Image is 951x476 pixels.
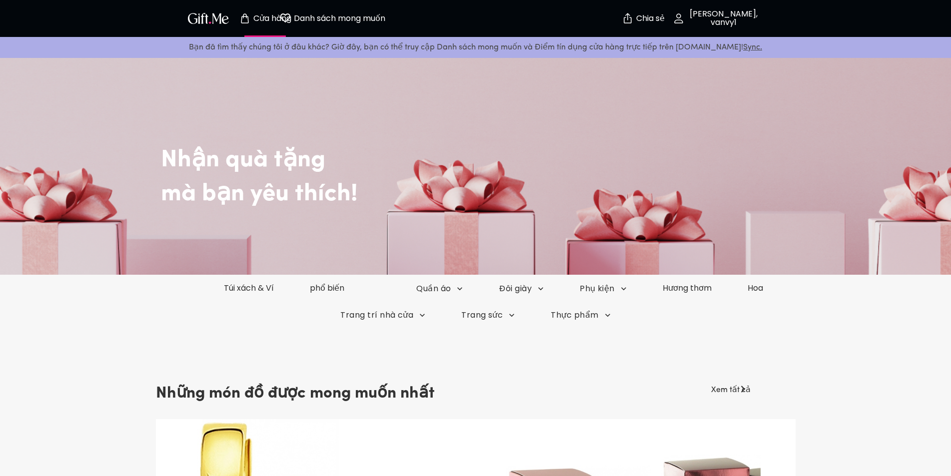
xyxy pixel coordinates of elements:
[730,282,781,294] a: Hoa
[186,11,231,25] img: Logo GiftMe
[499,283,532,294] font: Đôi giày
[711,386,751,394] font: Xem tất cả
[663,282,712,294] font: Hương thơm
[626,1,661,36] button: Chia sẻ
[398,283,481,294] button: Quần áo
[533,310,628,321] button: Thực phẩm
[711,380,751,396] a: Xem tất cả
[667,2,767,34] button: [PERSON_NAME], vanvy1
[748,282,763,294] font: Hoa
[580,283,615,294] font: Phụ kiện
[690,8,758,28] font: [PERSON_NAME], vanvy1
[238,2,293,34] button: Trang cửa hàng
[622,12,634,24] img: chắc chắn
[416,283,451,294] font: Quần áo
[305,2,360,34] button: Trang danh sách mong muốn
[156,386,435,402] font: Những món đồ được mong muốn nhất
[645,282,730,294] a: Hương thơm
[206,282,292,294] a: Túi xách & Ví
[310,282,344,294] font: phổ biến
[224,282,274,294] font: Túi xách & Ví
[292,282,362,294] a: phổ biến
[443,310,533,321] button: Trang sức
[161,148,325,172] font: Nhận quà tặng
[461,309,503,321] font: Trang sức
[481,283,562,294] button: Đôi giày
[340,309,413,321] font: Trang trí nhà cửa
[294,12,385,24] font: Danh sách mong muốn
[562,283,645,294] button: Phụ kiện
[551,309,598,321] font: Thực phẩm
[743,43,762,51] a: Sync.
[189,43,743,51] font: Bạn đã tìm thấy chúng tôi ở đâu khác? Giờ đây, bạn có thể truy cập Danh sách mong muốn và Điểm tí...
[636,12,665,24] font: Chia sẻ
[253,12,291,24] font: Cửa hàng
[185,12,232,24] button: Logo GiftMe
[161,182,358,206] font: mà bạn yêu thích!
[322,310,443,321] button: Trang trí nhà cửa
